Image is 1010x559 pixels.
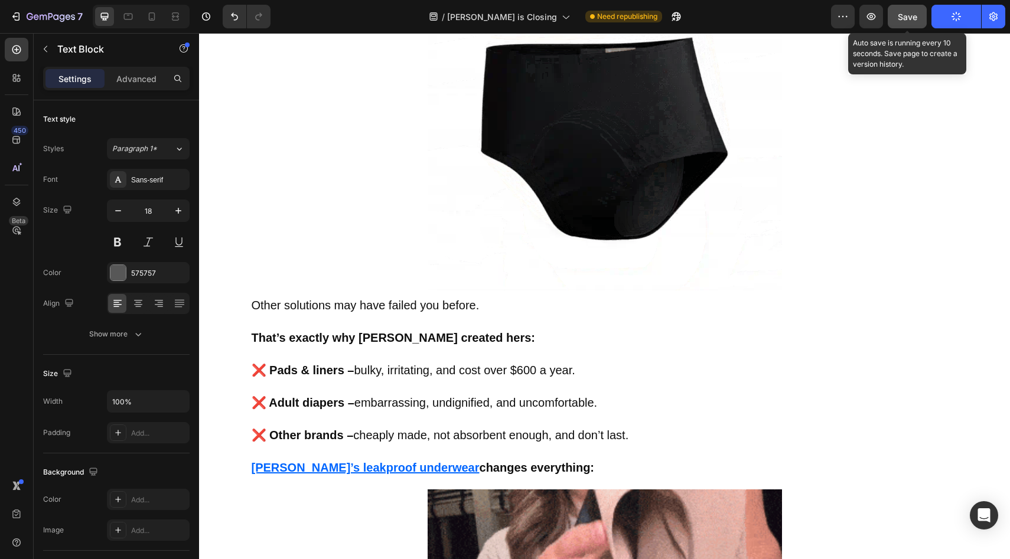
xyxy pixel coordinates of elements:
[447,11,557,23] span: [PERSON_NAME] is Closing
[43,114,76,125] div: Text style
[43,396,63,407] div: Width
[43,494,61,505] div: Color
[53,331,155,344] strong: ❌ Pads & liners –
[131,495,187,505] div: Add...
[53,428,281,441] u: [PERSON_NAME]’s leakproof underwear
[43,267,61,278] div: Color
[43,323,190,345] button: Show more
[57,42,158,56] p: Text Block
[112,143,157,154] span: Paragraph 1*
[43,174,58,185] div: Font
[53,395,430,408] span: cheaply made, not absorbent enough, and don’t last.
[53,331,376,344] span: bulky, irritating, and cost over $600 a year.
[131,175,187,185] div: Sans-serif
[199,33,1010,559] iframe: Design area
[77,9,83,24] p: 7
[53,363,155,376] strong: ❌ Adult diapers –
[223,5,271,28] div: Undo/Redo
[43,143,64,154] div: Styles
[116,73,157,85] p: Advanced
[53,298,337,311] strong: That’s exactly why [PERSON_NAME] created hers:
[11,126,28,135] div: 450
[43,427,70,438] div: Padding
[43,202,74,218] div: Size
[9,216,28,225] div: Beta
[131,525,187,536] div: Add...
[58,73,92,85] p: Settings
[43,296,76,312] div: Align
[107,391,189,412] input: Auto
[89,328,144,340] div: Show more
[43,366,74,382] div: Size
[107,138,190,159] button: Paragraph 1*
[131,268,187,279] div: 575757
[898,12,917,22] span: Save
[43,465,100,480] div: Background
[281,428,396,441] strong: changes everything:
[43,525,64,535] div: Image
[442,11,445,23] span: /
[53,266,281,279] span: Other solutions may have failed you before.
[53,429,281,441] a: [PERSON_NAME]’s leakproof underwear
[53,395,155,408] strong: ❌ Other brands –
[53,363,399,376] span: embarrassing, undignified, and uncomfortable.
[597,11,657,22] span: Need republishing
[970,501,998,529] div: Open Intercom Messenger
[888,5,927,28] button: Save
[131,428,187,439] div: Add...
[5,5,88,28] button: 7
